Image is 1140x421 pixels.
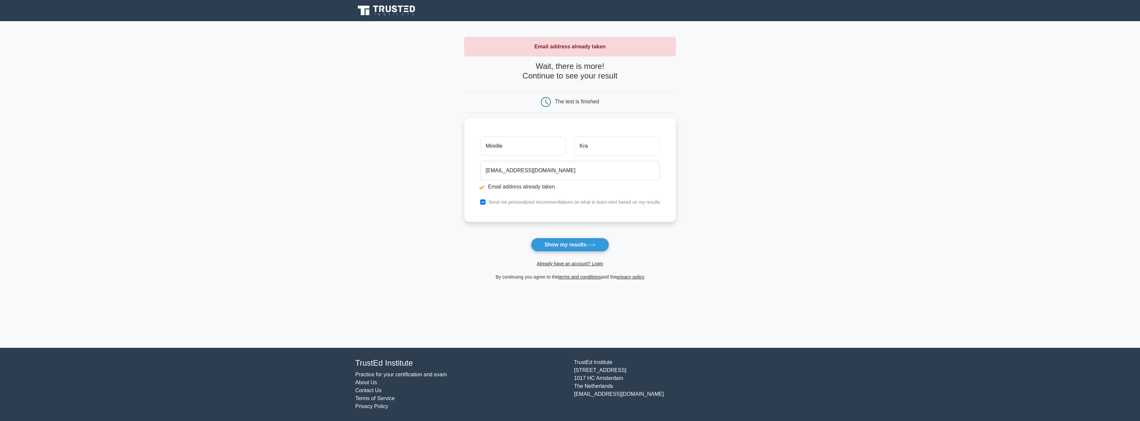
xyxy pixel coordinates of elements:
[617,274,645,280] a: privacy policy
[355,372,447,377] a: Practice for your certification and exam
[460,273,680,281] div: By continuing you agree to the and the
[534,44,605,49] strong: Email address already taken
[355,358,566,368] h4: TrustEd Institute
[570,358,789,410] div: TrustEd Institute [STREET_ADDRESS] 1017 HC Amsterdam The Netherlands [EMAIL_ADDRESS][DOMAIN_NAME]
[480,183,660,191] li: Email address already taken
[574,136,660,156] input: Last name
[480,136,566,156] input: First name
[555,99,599,104] div: The test is finished
[531,238,609,252] button: Show my results
[537,261,603,266] a: Already have an account? Login
[488,199,660,205] label: Send me personalized recommendations on what to learn next based on my results
[558,274,601,280] a: terms and conditions
[355,395,395,401] a: Terms of Service
[464,62,676,81] h4: Wait, there is more! Continue to see your result
[355,380,377,385] a: About Us
[355,403,388,409] a: Privacy Policy
[355,388,381,393] a: Contact Us
[480,161,660,180] input: Email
